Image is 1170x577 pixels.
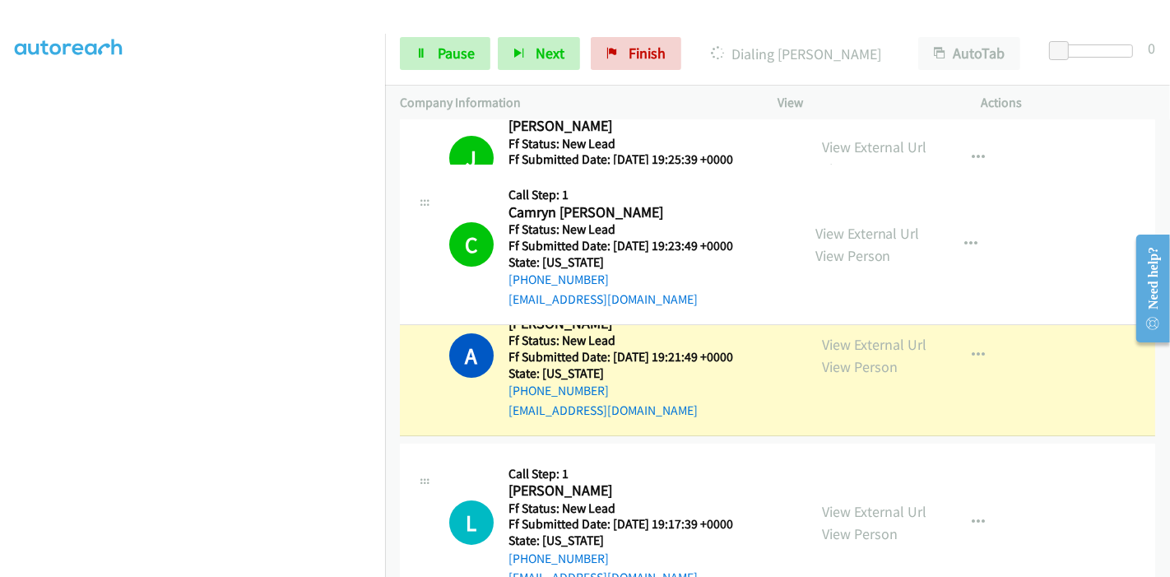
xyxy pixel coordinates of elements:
[508,187,754,203] h5: Call Step: 1
[508,533,754,549] h5: State: [US_STATE]
[815,246,891,265] a: View Person
[1148,37,1155,59] div: 0
[508,238,754,254] h5: Ff Submitted Date: [DATE] 19:23:49 +0000
[918,37,1020,70] button: AutoTab
[508,500,754,517] h5: Ff Status: New Lead
[449,136,494,180] h1: J
[508,291,698,307] a: [EMAIL_ADDRESS][DOMAIN_NAME]
[508,383,609,398] a: [PHONE_NUMBER]
[508,365,754,382] h5: State: [US_STATE]
[449,500,494,545] h1: L
[508,254,754,271] h5: State: [US_STATE]
[508,117,754,136] h2: [PERSON_NAME]
[822,160,898,179] a: View Person
[508,482,754,500] h2: [PERSON_NAME]
[536,44,564,63] span: Next
[508,151,754,168] h5: Ff Submitted Date: [DATE] 19:25:39 +0000
[822,502,926,521] a: View External Url
[438,44,475,63] span: Pause
[982,93,1156,113] p: Actions
[400,37,490,70] a: Pause
[508,203,754,222] h2: Camryn [PERSON_NAME]
[508,516,754,533] h5: Ff Submitted Date: [DATE] 19:17:39 +0000
[508,403,698,418] a: [EMAIL_ADDRESS][DOMAIN_NAME]
[508,221,754,238] h5: Ff Status: New Lead
[449,222,494,267] h1: C
[629,44,666,63] span: Finish
[1057,44,1133,58] div: Delay between calls (in seconds)
[508,466,754,482] h5: Call Step: 1
[508,551,609,566] a: [PHONE_NUMBER]
[508,136,754,152] h5: Ff Status: New Lead
[1123,223,1170,354] iframe: Resource Center
[815,224,920,243] a: View External Url
[822,137,926,156] a: View External Url
[400,93,748,113] p: Company Information
[778,93,952,113] p: View
[703,43,889,65] p: Dialing [PERSON_NAME]
[498,37,580,70] button: Next
[822,524,898,543] a: View Person
[822,357,898,376] a: View Person
[508,272,609,287] a: [PHONE_NUMBER]
[591,37,681,70] a: Finish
